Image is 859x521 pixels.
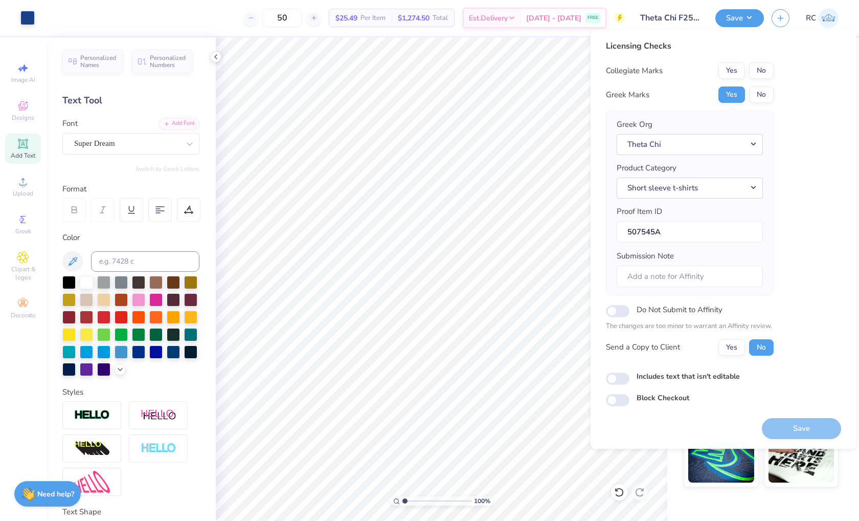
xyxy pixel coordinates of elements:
label: Includes text that isn't editable [637,371,740,382]
label: Proof Item ID [617,206,662,218]
span: Est. Delivery [469,13,508,24]
span: RC [806,12,816,24]
label: Greek Org [617,119,652,131]
button: Yes [718,339,745,356]
button: No [749,86,774,103]
div: Collegiate Marks [606,65,663,77]
input: Add a note for Affinity [617,266,763,288]
p: The changes are too minor to warrant an Affinity review. [606,321,774,332]
img: Water based Ink [768,431,834,483]
span: Upload [13,189,33,198]
span: Per Item [360,13,386,24]
div: Licensing Checks [606,40,774,52]
button: Yes [718,62,745,79]
span: $25.49 [335,13,357,24]
input: Untitled Design [632,8,708,28]
span: Clipart & logos [5,265,41,281]
span: Total [433,13,448,24]
span: Designs [12,114,34,122]
span: Decorate [11,311,35,319]
div: Text Shape [62,506,199,518]
div: Styles [62,386,199,398]
span: Image AI [11,76,35,84]
img: Rio Cabojoc [819,8,839,28]
span: FREE [587,14,598,21]
img: Glow in the Dark Ink [688,431,754,483]
div: Add Font [159,118,199,129]
input: – – [262,9,302,27]
label: Do Not Submit to Affinity [637,303,722,316]
label: Product Category [617,162,676,174]
div: Color [62,232,199,244]
span: Personalized Names [80,54,117,69]
button: Theta Chi [617,134,763,155]
button: Yes [718,86,745,103]
img: Negative Space [141,443,176,454]
span: $1,274.50 [398,13,429,24]
button: Save [715,9,764,27]
span: Personalized Numbers [150,54,186,69]
button: Short sleeve t-shirts [617,178,763,199]
label: Font [62,118,78,129]
img: Shadow [141,409,176,422]
input: e.g. 7428 c [91,251,199,272]
a: RC [806,8,839,28]
img: Stroke [74,409,110,421]
div: Text Tool [62,94,199,107]
span: Add Text [11,151,35,160]
img: Free Distort [74,471,110,493]
button: Switch to Greek Letters [135,165,199,173]
span: 100 % [474,496,490,506]
span: [DATE] - [DATE] [526,13,581,24]
button: No [749,339,774,356]
label: Submission Note [617,250,674,262]
button: No [749,62,774,79]
label: Block Checkout [637,393,689,403]
div: Format [62,183,200,195]
div: Send a Copy to Client [606,341,680,353]
img: 3d Illusion [74,441,110,457]
span: Greek [15,227,31,235]
strong: Need help? [37,489,74,499]
div: Greek Marks [606,89,649,101]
